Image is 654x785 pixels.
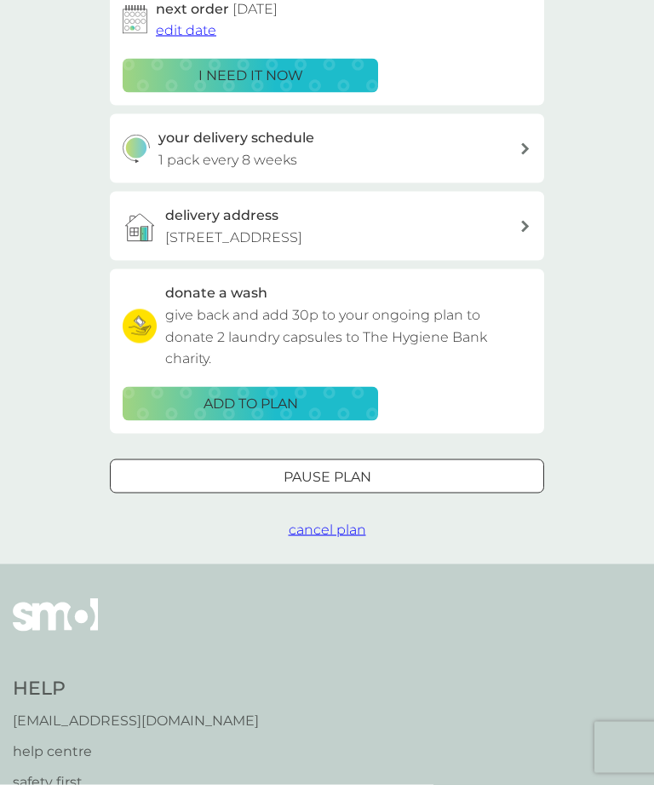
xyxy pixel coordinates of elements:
[232,1,278,17] span: [DATE]
[13,676,259,702] h4: Help
[198,65,303,87] p: i need it now
[289,519,366,541] button: cancel plan
[156,22,216,38] span: edit date
[13,741,259,763] a: help centre
[110,459,544,494] button: Pause plan
[13,710,259,732] a: [EMAIL_ADDRESS][DOMAIN_NAME]
[123,387,378,421] button: ADD TO PLAN
[158,127,314,149] h3: your delivery schedule
[123,59,378,93] button: i need it now
[110,192,544,261] a: delivery address[STREET_ADDRESS]
[165,282,267,304] h3: donate a wash
[156,20,216,42] button: edit date
[110,114,544,183] button: your delivery schedule1 pack every 8 weeks
[13,598,98,656] img: smol
[165,227,302,249] p: [STREET_ADDRESS]
[158,149,297,171] p: 1 pack every 8 weeks
[165,304,531,370] p: give back and add 30p to your ongoing plan to donate 2 laundry capsules to The Hygiene Bank charity.
[289,522,366,538] span: cancel plan
[204,393,298,415] p: ADD TO PLAN
[165,205,278,227] h3: delivery address
[284,466,371,488] p: Pause plan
